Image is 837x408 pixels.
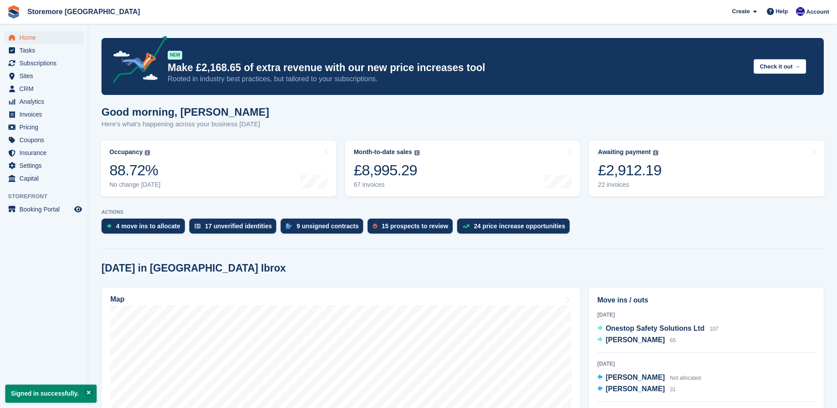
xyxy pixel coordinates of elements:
[107,223,112,229] img: move_ins_to_allocate_icon-fdf77a2bb77ea45bf5b3d319d69a93e2d87916cf1d5bf7949dd705db3b84f3ca.svg
[354,181,420,189] div: 67 invoices
[109,181,161,189] div: No change [DATE]
[4,134,83,146] a: menu
[754,59,806,74] button: Check it out →
[670,337,676,344] span: 65
[7,5,20,19] img: stora-icon-8386f47178a22dfd0bd8f6a31ec36ba5ce8667c1dd55bd0f319d3a0aa187defe.svg
[105,36,167,86] img: price-adjustments-announcement-icon-8257ccfd72463d97f412b2fc003d46551f7dbcb40ab6d574587a9cd5c0d94...
[653,150,658,155] img: icon-info-grey-7440780725fd019a000dd9b08b2336e03edf1995a4989e88bcd33f0948082b44.svg
[373,223,377,229] img: prospect-51fa495bee0391a8d652442698ab0144808aea92771e9ea1ae160a38d050c398.svg
[4,57,83,69] a: menu
[19,31,72,44] span: Home
[19,70,72,82] span: Sites
[19,121,72,133] span: Pricing
[606,385,665,393] span: [PERSON_NAME]
[4,31,83,44] a: menu
[709,326,718,332] span: 107
[474,223,565,230] div: 24 price increase opportunities
[101,106,269,118] h1: Good morning, [PERSON_NAME]
[24,4,143,19] a: Storemore [GEOGRAPHIC_DATA]
[4,172,83,185] a: menu
[168,61,747,74] p: Make £2,168.65 of extra revenue with our new price increases tool
[168,74,747,84] p: Rooted in industry best practices, but tailored to your subscriptions.
[19,134,72,146] span: Coupons
[4,159,83,172] a: menu
[195,223,201,229] img: verify_identity-adf6edd0f0f0b5bbfe63781bf79b02c33cf7c696d77639b501bdc392416b5a36.svg
[73,204,83,215] a: Preview store
[110,295,124,303] h2: Map
[19,203,72,215] span: Booking Portal
[5,385,97,403] p: Signed in successfully.
[606,374,665,381] span: [PERSON_NAME]
[19,159,72,172] span: Settings
[19,172,72,185] span: Capital
[4,121,83,133] a: menu
[670,375,701,381] span: Not allocated
[796,7,805,16] img: Angela
[19,83,72,95] span: CRM
[597,384,676,395] a: [PERSON_NAME] 31
[462,224,469,228] img: price_increase_opportunities-93ffe204e8149a01c8c9dc8f82e8f89637d9d84a8eef4429ea346261dce0b2c0.svg
[4,108,83,121] a: menu
[4,147,83,159] a: menu
[19,44,72,57] span: Tasks
[4,95,83,108] a: menu
[145,150,150,155] img: icon-info-grey-7440780725fd019a000dd9b08b2336e03edf1995a4989e88bcd33f0948082b44.svg
[205,223,272,230] div: 17 unverified identities
[345,140,581,196] a: Month-to-date sales £8,995.29 67 invoices
[597,360,815,368] div: [DATE]
[368,219,457,238] a: 15 prospects to review
[116,223,180,230] div: 4 move ins to allocate
[168,51,182,60] div: NEW
[598,148,651,156] div: Awaiting payment
[189,219,281,238] a: 17 unverified identities
[19,147,72,159] span: Insurance
[597,311,815,319] div: [DATE]
[598,161,661,179] div: £2,912.19
[4,83,83,95] a: menu
[4,70,83,82] a: menu
[4,203,83,215] a: menu
[597,295,815,306] h2: Move ins / outs
[19,108,72,121] span: Invoices
[19,95,72,108] span: Analytics
[19,57,72,69] span: Subscriptions
[109,161,161,179] div: 88.72%
[414,150,420,155] img: icon-info-grey-7440780725fd019a000dd9b08b2336e03edf1995a4989e88bcd33f0948082b44.svg
[101,219,189,238] a: 4 move ins to allocate
[589,140,825,196] a: Awaiting payment £2,912.19 22 invoices
[101,209,824,215] p: ACTIONS
[597,323,719,335] a: Onestop Safety Solutions Ltd 107
[776,7,788,16] span: Help
[606,325,705,332] span: Onestop Safety Solutions Ltd
[8,192,88,201] span: Storefront
[286,223,292,229] img: contract_signature_icon-13c848040528278c33f63329250d36e43548de30e8caae1d1a13099fd9432cc5.svg
[606,336,665,344] span: [PERSON_NAME]
[4,44,83,57] a: menu
[670,386,676,393] span: 31
[732,7,750,16] span: Create
[382,223,448,230] div: 15 prospects to review
[806,8,829,16] span: Account
[101,140,336,196] a: Occupancy 88.72% No change [DATE]
[101,119,269,129] p: Here's what's happening across your business [DATE]
[354,161,420,179] div: £8,995.29
[101,262,286,274] h2: [DATE] in [GEOGRAPHIC_DATA] Ibrox
[297,223,359,230] div: 9 unsigned contracts
[354,148,412,156] div: Month-to-date sales
[598,181,661,189] div: 22 invoices
[109,148,143,156] div: Occupancy
[457,219,574,238] a: 24 price increase opportunities
[597,335,676,346] a: [PERSON_NAME] 65
[281,219,368,238] a: 9 unsigned contracts
[597,372,701,384] a: [PERSON_NAME] Not allocated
